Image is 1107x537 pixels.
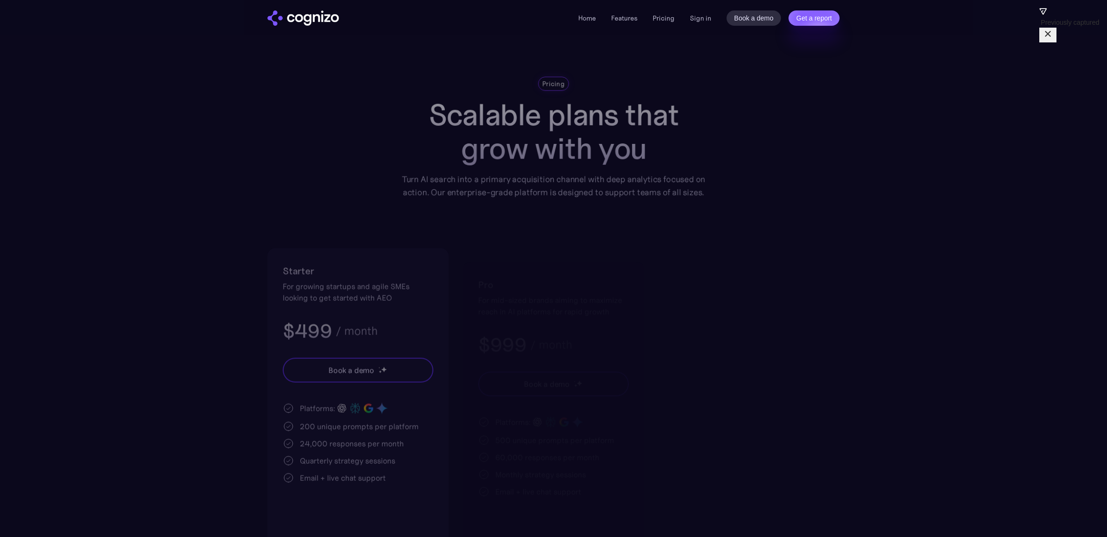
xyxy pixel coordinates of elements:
h1: Scalable plans that grow with you [395,98,712,165]
div: 500 unique prompts per platform [495,435,614,446]
img: star [381,366,387,372]
h2: Starter [283,263,433,279]
a: Book a demo [727,10,781,26]
a: Get a report [789,10,840,26]
div: Turn AI search into a primary acquisition channel with deep analytics focused on action. Our ente... [395,173,712,199]
div: Book a demo [328,365,374,376]
div: Pricing [543,79,565,89]
a: Book a demostarstarstar [283,358,433,383]
a: Sign in [690,12,711,24]
div: Monthly strategy sessions [495,469,586,480]
div: Platforms: [300,403,335,414]
div: For mid-sized brands aiming to maximize reach in AI platforms for rapid growth [478,294,629,317]
h3: $999 [478,333,526,357]
a: home [267,10,339,26]
img: star [379,367,380,368]
div: 24,000 responses per month [300,438,404,449]
img: cognizo logo [267,10,339,26]
h2: Pro [478,277,629,293]
div: 200 unique prompts per platform [300,421,419,432]
img: star [574,384,577,387]
a: Book a demostarstarstar [478,372,629,396]
div: 60,000 responses per month [495,452,599,463]
img: star [379,370,382,374]
div: Book a demo [524,378,570,390]
a: Home [578,14,596,22]
a: Features [611,14,637,22]
a: Pricing [653,14,675,22]
div: Quarterly strategy sessions [300,455,395,466]
div: Email + live chat support [300,472,386,484]
div: Platforms: [495,416,531,428]
img: star [574,381,575,382]
img: star [576,380,583,386]
h3: $499 [283,319,332,344]
div: / month [336,325,378,337]
div: / month [530,339,572,351]
div: Email + live chat support [495,486,581,497]
div: For growing startups and agile SMEs looking to get started with AEO [283,281,433,304]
